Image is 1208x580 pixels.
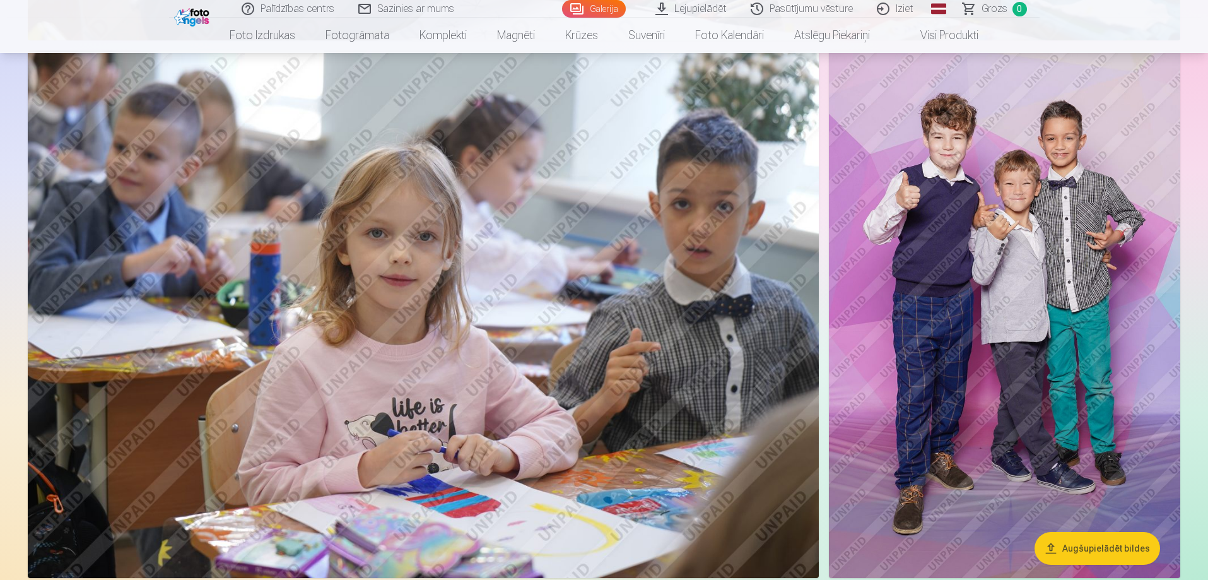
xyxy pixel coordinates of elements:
a: Foto kalendāri [680,18,779,53]
a: Suvenīri [613,18,680,53]
a: Krūzes [550,18,613,53]
a: Atslēgu piekariņi [779,18,885,53]
button: Augšupielādēt bildes [1035,532,1160,565]
img: /fa1 [174,5,213,27]
span: 0 [1012,2,1027,16]
a: Fotogrāmata [310,18,404,53]
a: Komplekti [404,18,482,53]
span: Grozs [982,1,1007,16]
a: Visi produkti [885,18,994,53]
a: Magnēti [482,18,550,53]
a: Foto izdrukas [214,18,310,53]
